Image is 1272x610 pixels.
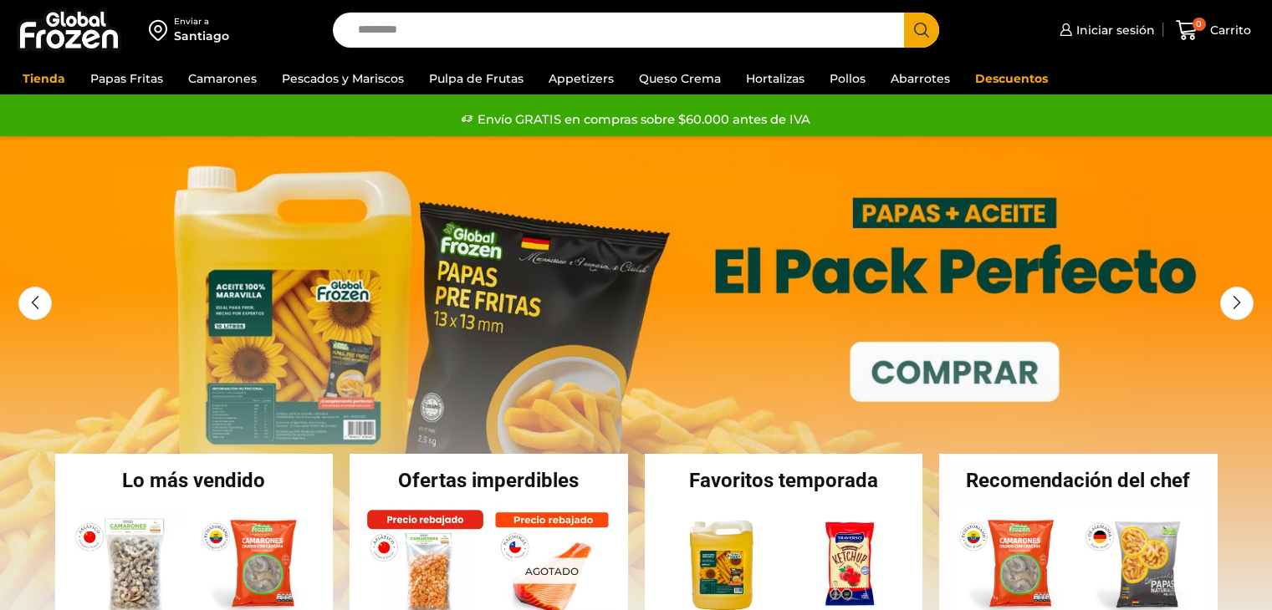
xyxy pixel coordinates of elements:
[273,63,412,94] a: Pescados y Mariscos
[882,63,958,94] a: Abarrotes
[1072,22,1155,38] span: Iniciar sesión
[738,63,813,94] a: Hortalizas
[645,470,923,491] h2: Favoritos temporada
[421,63,532,94] a: Pulpa de Frutas
[55,470,334,491] h2: Lo más vendido
[1193,18,1206,31] span: 0
[1206,22,1251,38] span: Carrito
[540,63,622,94] a: Appetizers
[1172,11,1255,50] a: 0 Carrito
[821,63,874,94] a: Pollos
[967,63,1056,94] a: Descuentos
[174,16,229,28] div: Enviar a
[14,63,74,94] a: Tienda
[350,470,628,491] h2: Ofertas imperdibles
[1055,13,1155,47] a: Iniciar sesión
[939,470,1218,491] h2: Recomendación del chef
[513,557,590,583] p: Agotado
[631,63,729,94] a: Queso Crema
[174,28,229,44] div: Santiago
[82,63,171,94] a: Papas Fritas
[904,13,939,48] button: Search button
[149,16,174,44] img: address-field-icon.svg
[180,63,265,94] a: Camarones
